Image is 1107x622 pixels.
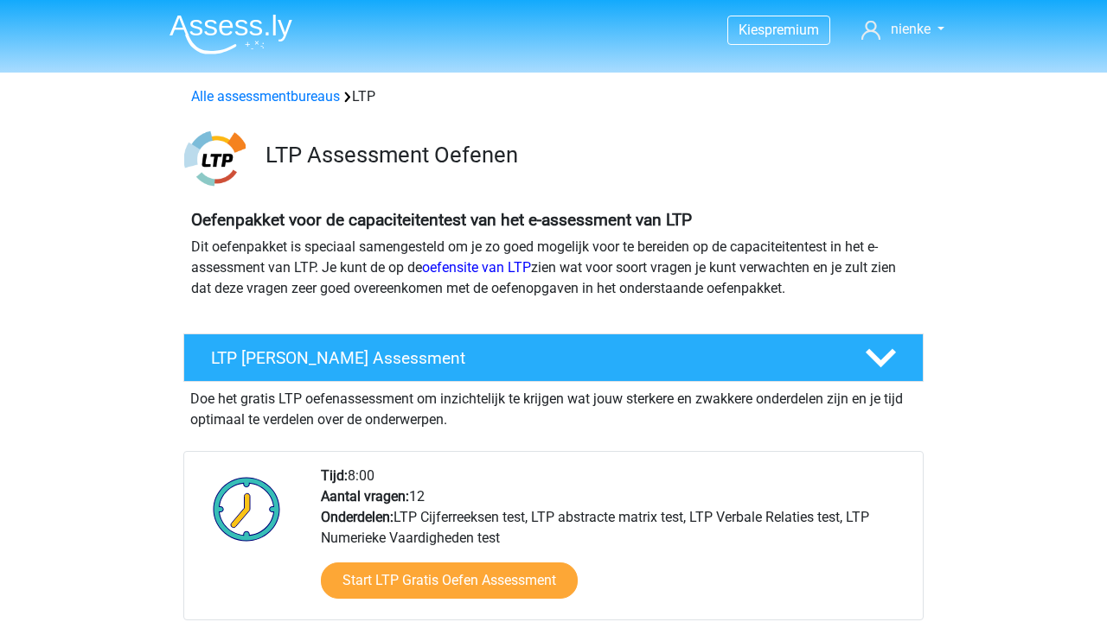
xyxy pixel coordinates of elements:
[321,509,394,525] b: Onderdelen:
[765,22,819,38] span: premium
[170,14,292,54] img: Assessly
[191,210,692,230] b: Oefenpakket voor de capaciteitentest van het e-assessment van LTP
[176,333,931,382] a: LTP [PERSON_NAME] Assessment
[422,259,531,276] a: oefensite van LTP
[321,562,578,599] a: Start LTP Gratis Oefen Assessment
[308,466,922,619] div: 8:00 12 LTP Cijferreeksen test, LTP abstracte matrix test, LTP Verbale Relaties test, LTP Numerie...
[183,382,924,430] div: Doe het gratis LTP oefenassessment om inzichtelijk te krijgen wat jouw sterkere en zwakkere onder...
[191,88,340,105] a: Alle assessmentbureaus
[891,21,931,37] span: nienke
[854,19,951,40] a: nienke
[211,348,837,368] h4: LTP [PERSON_NAME] Assessment
[184,128,246,189] img: ltp.png
[321,488,409,505] b: Aantal vragen:
[739,22,765,38] span: Kies
[184,86,923,107] div: LTP
[266,142,910,168] h3: LTP Assessment Oefenen
[191,237,916,299] p: Dit oefenpakket is speciaal samengesteld om je zo goed mogelijk voor te bereiden op de capaciteit...
[321,467,348,484] b: Tijd:
[203,466,291,552] img: Klok
[728,18,829,41] a: Kiespremium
